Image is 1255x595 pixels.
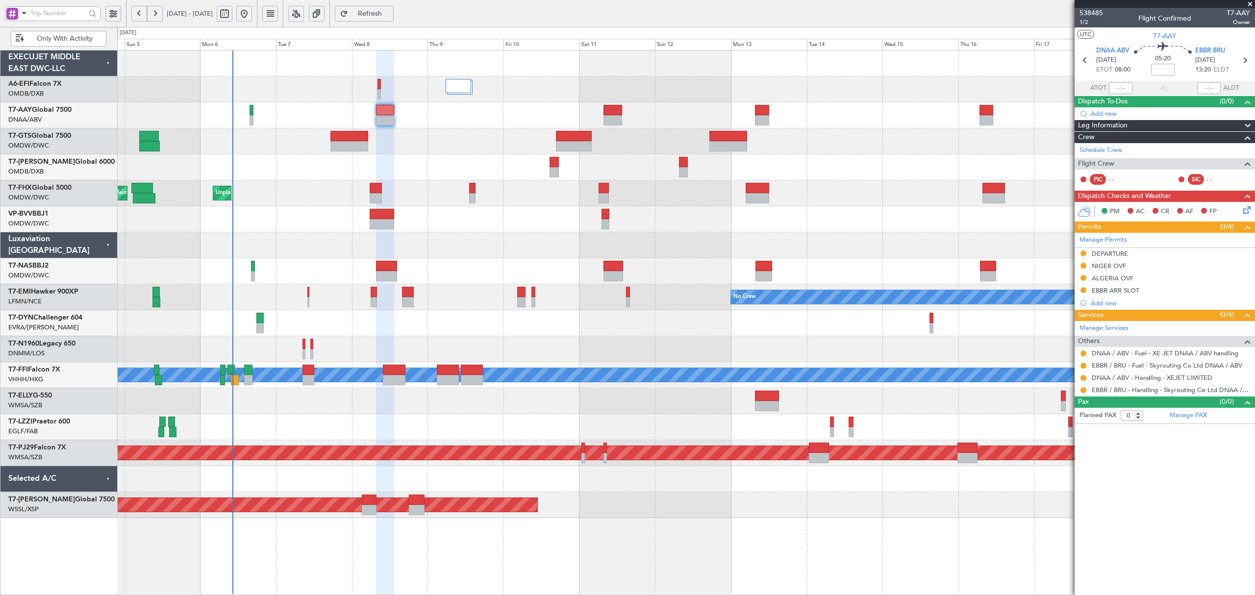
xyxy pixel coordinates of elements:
div: Thu 9 [427,39,503,50]
div: Unplanned Maint [GEOGRAPHIC_DATA] (Al Maktoum Intl) [216,186,361,200]
a: OMDW/DWC [8,271,49,280]
div: Thu 16 [958,39,1034,50]
div: Fri 17 [1034,39,1110,50]
span: (0/0) [1220,397,1234,407]
span: Crew [1078,132,1095,143]
a: VP-BVVBBJ1 [8,210,49,217]
span: ALDT [1223,83,1239,93]
span: T7-EMI [8,288,31,295]
span: A6-EFI [8,80,29,87]
div: SIC [1188,174,1204,185]
a: EVRA/[PERSON_NAME] [8,323,79,332]
div: DEPARTURE [1092,249,1128,258]
span: FP [1209,207,1217,217]
span: DNAA ABV [1096,46,1129,56]
a: T7-[PERSON_NAME]Global 6000 [8,158,115,165]
span: PM [1110,207,1120,217]
span: 05:20 [1155,54,1171,64]
div: Sun 12 [655,39,731,50]
div: Mon 13 [731,39,807,50]
input: Trip Number [30,6,86,21]
a: DNAA / ABV - Fuel - XE JET DNAA / ABV handling [1092,349,1238,357]
a: T7-LZZIPraetor 600 [8,418,70,425]
span: T7-AAY [8,106,32,113]
a: OMDB/DXB [8,89,44,98]
a: WSSL/XSP [8,505,39,514]
a: OMDW/DWC [8,219,49,228]
span: T7-ELLY [8,392,33,399]
span: AC [1136,207,1145,217]
a: EBBR / BRU - Handling - Skyrouting Co Ltd DNAA / ABV [1092,386,1250,394]
span: Refresh [350,10,390,17]
span: (0/4) [1220,309,1234,320]
span: Flight Crew [1078,158,1114,170]
span: T7-PJ29 [8,444,34,451]
label: Planned PAX [1079,411,1116,421]
span: ATOT [1090,83,1106,93]
span: ETOT [1096,65,1112,75]
a: T7-NASBBJ2 [8,262,49,269]
span: CR [1161,207,1169,217]
div: Add new [1091,109,1250,118]
button: Only With Activity [11,31,106,47]
span: Only With Activity [26,35,103,42]
span: [DATE] [1195,55,1215,65]
a: T7-EMIHawker 900XP [8,288,78,295]
a: LFMN/NCE [8,297,42,306]
span: AF [1185,207,1193,217]
span: T7-[PERSON_NAME] [8,158,75,165]
span: T7-AAY [1153,31,1177,41]
span: Others [1078,336,1100,347]
span: ELDT [1213,65,1229,75]
span: 08:00 [1115,65,1130,75]
button: Refresh [335,6,394,22]
div: NIGER OVF [1092,262,1126,270]
span: T7-FFI [8,366,28,373]
span: (0/4) [1220,222,1234,232]
div: Wed 8 [352,39,428,50]
span: T7-AAY [1227,8,1250,18]
span: T7-DYN [8,314,33,321]
a: DNAA / ABV - Handling - XEJET LIMITED [1092,373,1212,382]
a: T7-DYNChallenger 604 [8,314,82,321]
span: 13:20 [1195,65,1211,75]
a: T7-N1960Legacy 650 [8,340,75,347]
span: 538485 [1079,8,1103,18]
a: T7-GTSGlobal 7500 [8,132,71,139]
a: T7-ELLYG-550 [8,392,52,399]
a: EGLF/FAB [8,427,38,436]
a: T7-AAYGlobal 7500 [8,106,72,113]
a: DNAA/ABV [8,115,42,124]
a: WMSA/SZB [8,401,42,410]
span: T7-FHX [8,184,32,191]
div: - - [1108,175,1130,184]
div: [DATE] [120,29,136,37]
a: DNMM/LOS [8,349,45,358]
div: Flight Confirmed [1138,13,1191,24]
span: Dispatch To-Dos [1078,96,1128,107]
span: [DATE] - [DATE] [167,9,213,18]
span: T7-N1960 [8,340,39,347]
a: Manage Permits [1079,235,1127,245]
div: Mon 6 [200,39,276,50]
span: 1/2 [1079,18,1103,26]
a: OMDW/DWC [8,141,49,150]
div: Fri 10 [503,39,579,50]
div: Tue 7 [276,39,352,50]
a: A6-EFIFalcon 7X [8,80,62,87]
span: T7-GTS [8,132,31,139]
div: Sun 5 [125,39,201,50]
a: VHHH/HKG [8,375,43,384]
a: OMDW/DWC [8,193,49,202]
span: Permits [1078,222,1101,233]
div: - - [1206,175,1229,184]
span: T7-LZZI [8,418,32,425]
a: T7-[PERSON_NAME]Global 7500 [8,496,115,503]
button: UTC [1077,30,1094,39]
a: Manage Services [1079,323,1129,333]
a: T7-FFIFalcon 7X [8,366,60,373]
div: Add new [1091,299,1250,307]
div: Tue 14 [807,39,883,50]
span: T7-NAS [8,262,32,269]
span: Owner [1227,18,1250,26]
